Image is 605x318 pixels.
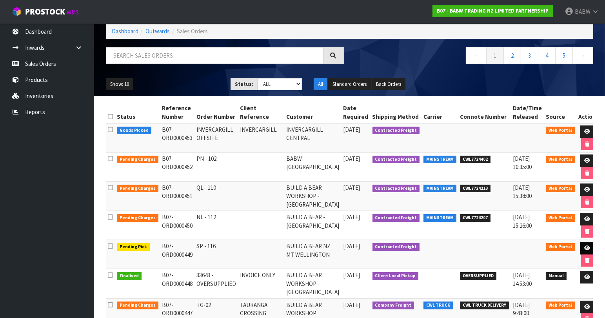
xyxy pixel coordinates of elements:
[342,102,371,123] th: Date Required
[160,153,195,182] td: B07-ORD0000452
[343,126,360,133] span: [DATE]
[423,214,456,222] span: MAINSTREAM
[106,78,133,91] button: Show: 10
[285,182,342,211] td: BUILD A BEAR WORKSHOP - [GEOGRAPHIC_DATA]
[285,153,342,182] td: BABW - [GEOGRAPHIC_DATA]
[145,27,170,35] a: Outwards
[117,272,142,280] span: Finalised
[195,182,238,211] td: QL - 110
[372,243,420,251] span: Contracted Freight
[372,302,414,309] span: Company Freight
[195,153,238,182] td: PN - 102
[285,211,342,240] td: BUILD A BEAR - [GEOGRAPHIC_DATA]
[25,7,65,17] span: ProStock
[371,102,422,123] th: Shipping Method
[572,47,593,64] a: →
[115,102,160,123] th: Status
[546,243,575,251] span: Web Portal
[343,271,360,279] span: [DATE]
[544,102,577,123] th: Source
[160,123,195,153] td: B07-ORD0000453
[12,7,22,16] img: cube-alt.png
[343,301,360,309] span: [DATE]
[538,47,556,64] a: 4
[285,123,342,153] td: INVERCARGILL CENTRAL
[238,102,285,123] th: Client Reference
[372,272,419,280] span: Client Local Pickup
[503,47,521,64] a: 2
[160,269,195,298] td: B07-ORD0000448
[555,47,573,64] a: 5
[106,47,323,64] input: Search sales orders
[460,272,497,280] span: OVERSUPPLIED
[160,182,195,211] td: B07-ORD0000451
[160,211,195,240] td: B07-ORD0000450
[511,102,544,123] th: Date/Time Released
[238,269,285,298] td: INVOICE ONLY
[372,185,420,193] span: Contracted Freight
[285,269,342,298] td: BUILD A BEAR WORKSHOP - [GEOGRAPHIC_DATA]
[117,156,158,164] span: Pending Charges
[513,213,532,229] span: [DATE] 15:26:00
[328,78,371,91] button: Standard Orders
[117,214,158,222] span: Pending Charges
[285,240,342,269] td: BUILD A BEAR NZ MT WELLINGTON
[513,301,530,317] span: [DATE] 9:43:00
[546,272,567,280] span: Manual
[460,302,509,309] span: CWL TRUCK DELIVERY
[460,185,491,193] span: CWL7724213
[422,102,458,123] th: Carrier
[372,127,420,134] span: Contracted Freight
[521,47,538,64] a: 3
[235,81,253,87] strong: Status:
[513,184,532,200] span: [DATE] 15:38:00
[513,155,532,171] span: [DATE] 10:35:00
[546,185,575,193] span: Web Portal
[343,242,360,250] span: [DATE]
[460,214,491,222] span: CWL7724207
[117,302,158,309] span: Pending Charges
[546,302,575,309] span: Web Portal
[577,102,598,123] th: Action
[372,156,420,164] span: Contracted Freight
[343,184,360,191] span: [DATE]
[460,156,491,164] span: CWL7724402
[513,271,532,287] span: [DATE] 14:53:00
[466,47,487,64] a: ←
[356,47,594,66] nav: Page navigation
[486,47,504,64] a: 1
[195,102,238,123] th: Order Number
[117,185,158,193] span: Pending Charges
[372,214,420,222] span: Contracted Freight
[575,8,590,15] span: BABW
[372,78,405,91] button: Back Orders
[314,78,327,91] button: All
[195,123,238,153] td: INVERCARGILL OFFSITE
[423,302,453,309] span: CWL TRUCK
[343,213,360,221] span: [DATE]
[437,7,549,14] strong: B07 - BABW TRADING NZ LIMITED PARTNERSHIP
[160,102,195,123] th: Reference Number
[458,102,511,123] th: Connote Number
[546,214,575,222] span: Web Portal
[238,123,285,153] td: INVERCARGILL
[117,127,151,134] span: Goods Picked
[546,156,575,164] span: Web Portal
[195,211,238,240] td: NL - 112
[423,185,456,193] span: MAINSTREAM
[177,27,208,35] span: Sales Orders
[67,9,79,16] small: WMS
[117,243,150,251] span: Pending Pick
[112,27,138,35] a: Dashboard
[546,127,575,134] span: Web Portal
[160,240,195,269] td: B07-ORD0000449
[343,155,360,162] span: [DATE]
[195,269,238,298] td: 33643 - OVERSUPPLIED
[285,102,342,123] th: Customer
[195,240,238,269] td: SP - 116
[423,156,456,164] span: MAINSTREAM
